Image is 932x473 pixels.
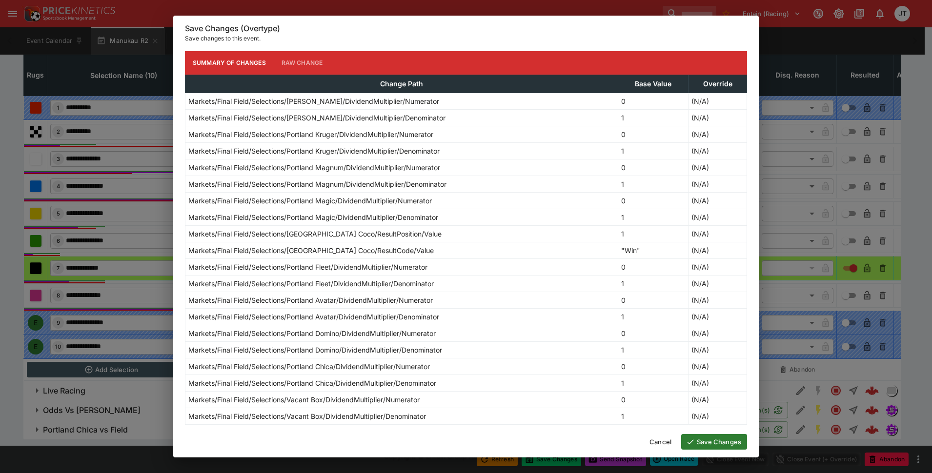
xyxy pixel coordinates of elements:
p: Markets/Final Field/Selections/Portland Fleet/DividendMultiplier/Denominator [188,278,434,289]
th: Base Value [618,75,689,93]
td: 0 [618,126,689,142]
td: (N/A) [689,258,747,275]
td: 1 [618,308,689,325]
button: Raw Change [274,51,331,75]
td: (N/A) [689,242,747,258]
p: Markets/Final Field/Selections/Portland Magic/DividendMultiplier/Denominator [188,212,438,222]
p: Markets/Final Field/Selections/Vacant Box/DividendMultiplier/Denominator [188,411,426,421]
p: Markets/Final Field/Selections/[GEOGRAPHIC_DATA] Coco/ResultPosition/Value [188,229,442,239]
p: Markets/Final Field/Selections/[PERSON_NAME]/DividendMultiplier/Numerator [188,96,439,106]
td: 0 [618,391,689,408]
td: (N/A) [689,109,747,126]
p: Markets/Final Field/Selections/Portland Chica/DividendMultiplier/Denominator [188,378,436,388]
p: Markets/Final Field/Selections/Portland Kruger/DividendMultiplier/Numerator [188,129,433,139]
p: Markets/Final Field/Selections/Portland Magic/DividendMultiplier/Numerator [188,196,432,206]
td: (N/A) [689,308,747,325]
td: (N/A) [689,142,747,159]
td: (N/A) [689,126,747,142]
td: (N/A) [689,93,747,109]
td: (N/A) [689,358,747,374]
p: Markets/Final Field/Selections/Portland Avatar/DividendMultiplier/Numerator [188,295,433,305]
td: (N/A) [689,374,747,391]
button: Save Changes [681,434,747,450]
td: (N/A) [689,325,747,341]
td: (N/A) [689,408,747,424]
td: (N/A) [689,275,747,292]
td: 0 [618,358,689,374]
td: 1 [618,142,689,159]
td: (N/A) [689,391,747,408]
td: 1 [618,209,689,225]
td: 1 [618,341,689,358]
td: 0 [618,93,689,109]
td: (N/A) [689,209,747,225]
p: Markets/Final Field/Selections/Portland Chica/DividendMultiplier/Numerator [188,361,430,372]
h6: Save Changes (Overtype) [185,23,747,34]
td: 1 [618,176,689,192]
p: Save changes to this event. [185,34,747,43]
th: Override [689,75,747,93]
td: (N/A) [689,292,747,308]
td: (N/A) [689,341,747,358]
td: 1 [618,408,689,424]
td: 0 [618,325,689,341]
td: (N/A) [689,176,747,192]
p: Markets/Final Field/Selections/Portland Avatar/DividendMultiplier/Denominator [188,312,439,322]
td: 0 [618,292,689,308]
p: Markets/Final Field/Selections/Vacant Box/DividendMultiplier/Numerator [188,394,420,405]
p: Markets/Final Field/Selections/[GEOGRAPHIC_DATA] Coco/ResultCode/Value [188,245,434,256]
p: Markets/Final Field/Selections/Portland Magnum/DividendMultiplier/Denominator [188,179,446,189]
td: 0 [618,159,689,176]
p: Markets/Final Field/Selections/Portland Domino/DividendMultiplier/Denominator [188,345,442,355]
td: 0 [618,258,689,275]
th: Change Path [185,75,618,93]
td: 1 [618,109,689,126]
button: Summary of Changes [185,51,274,75]
td: 1 [618,374,689,391]
td: 0 [618,192,689,209]
td: 1 [618,225,689,242]
td: (N/A) [689,159,747,176]
p: Markets/Final Field/Selections/Portland Kruger/DividendMultiplier/Denominator [188,146,440,156]
p: Markets/Final Field/Selections/Portland Fleet/DividendMultiplier/Numerator [188,262,427,272]
td: "Win" [618,242,689,258]
p: Markets/Final Field/Selections/Portland Magnum/DividendMultiplier/Numerator [188,162,440,173]
td: (N/A) [689,225,747,242]
button: Cancel [644,434,677,450]
td: 1 [618,275,689,292]
p: Markets/Final Field/Selections/Portland Domino/DividendMultiplier/Numerator [188,328,436,338]
p: Markets/Final Field/Selections/[PERSON_NAME]/DividendMultiplier/Denominator [188,113,446,123]
td: (N/A) [689,192,747,209]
